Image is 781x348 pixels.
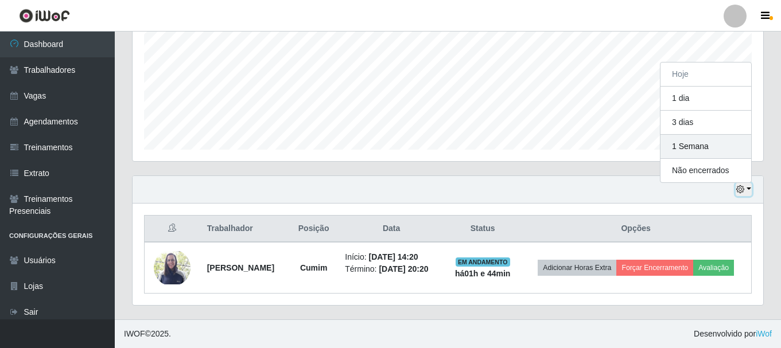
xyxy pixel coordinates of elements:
[154,251,191,285] img: 1751565100941.jpeg
[289,216,338,243] th: Posição
[345,251,438,263] li: Início:
[455,269,511,278] strong: há 01 h e 44 min
[200,216,289,243] th: Trabalhador
[660,111,751,135] button: 3 dias
[660,87,751,111] button: 1 dia
[445,216,520,243] th: Status
[693,260,734,276] button: Avaliação
[660,159,751,182] button: Não encerrados
[207,263,274,272] strong: [PERSON_NAME]
[124,329,145,338] span: IWOF
[124,328,171,340] span: © 2025 .
[379,264,428,273] time: [DATE] 20:20
[520,216,751,243] th: Opções
[300,263,327,272] strong: Cumim
[338,216,445,243] th: Data
[538,260,616,276] button: Adicionar Horas Extra
[660,62,751,87] button: Hoje
[616,260,693,276] button: Forçar Encerramento
[756,329,772,338] a: iWof
[694,328,772,340] span: Desenvolvido por
[456,257,510,267] span: EM ANDAMENTO
[660,135,751,159] button: 1 Semana
[369,252,418,261] time: [DATE] 14:20
[345,263,438,275] li: Término:
[19,9,70,23] img: CoreUI Logo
